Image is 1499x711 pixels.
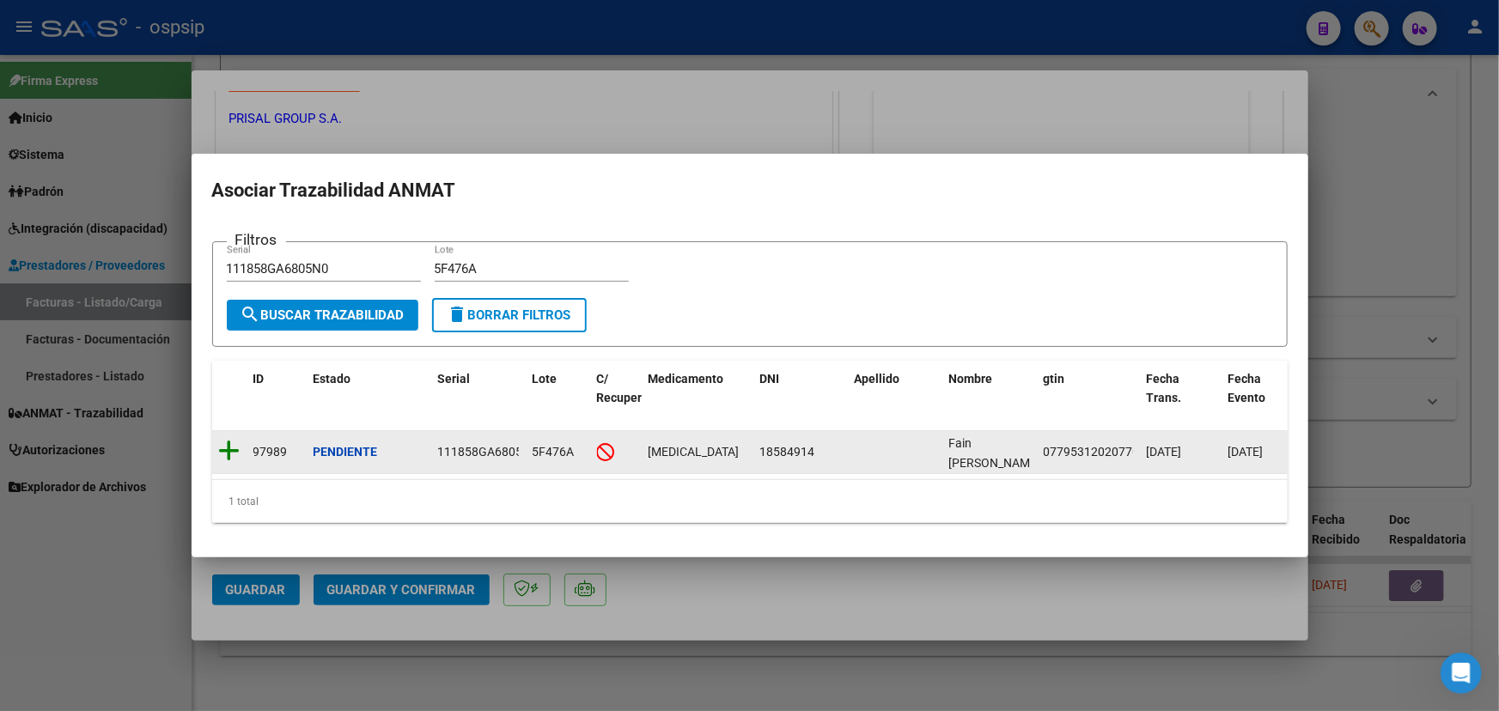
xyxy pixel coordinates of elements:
datatable-header-cell: Fecha Evento [1222,361,1303,436]
datatable-header-cell: gtin [1037,361,1140,436]
datatable-header-cell: Serial [431,361,526,436]
div: 1 total [212,480,1288,523]
span: Medicamento [649,372,724,386]
datatable-header-cell: Fecha Trans. [1140,361,1222,436]
datatable-header-cell: C/ Recupero [590,361,642,436]
datatable-header-cell: Lote [526,361,590,436]
span: Borrar Filtros [448,307,571,323]
datatable-header-cell: DNI [753,361,848,436]
span: Serial [438,372,471,386]
span: 5F476A [533,445,575,459]
span: Fecha Evento [1228,372,1266,405]
span: Fecha Trans. [1147,372,1182,405]
h3: Filtros [227,228,286,251]
button: Buscar Trazabilidad [227,300,418,331]
span: Fain Leandra Cecilia [949,436,1041,470]
span: APIDRA [649,445,740,459]
span: ID [253,372,265,386]
span: [DATE] [1147,445,1182,459]
span: 07795312020770 [1044,445,1140,459]
strong: Pendiente [314,445,378,459]
iframe: Intercom live chat [1441,653,1482,694]
span: Buscar Trazabilidad [241,307,405,323]
span: 18584914 [760,445,815,459]
span: C/ Recupero [597,372,649,405]
h2: Asociar Trazabilidad ANMAT [212,174,1288,207]
span: Apellido [855,372,900,386]
span: 111858GA6805N0 [438,445,539,459]
span: DNI [760,372,780,386]
datatable-header-cell: Medicamento [642,361,753,436]
span: [DATE] [1228,445,1264,459]
datatable-header-cell: Apellido [848,361,942,436]
span: gtin [1044,372,1065,386]
span: 97989 [253,445,288,459]
mat-icon: search [241,304,261,325]
mat-icon: delete [448,304,468,325]
span: Estado [314,372,351,386]
button: Borrar Filtros [432,298,587,332]
span: Lote [533,372,558,386]
span: Nombre [949,372,993,386]
datatable-header-cell: Estado [307,361,431,436]
datatable-header-cell: Nombre [942,361,1037,436]
datatable-header-cell: ID [247,361,307,436]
